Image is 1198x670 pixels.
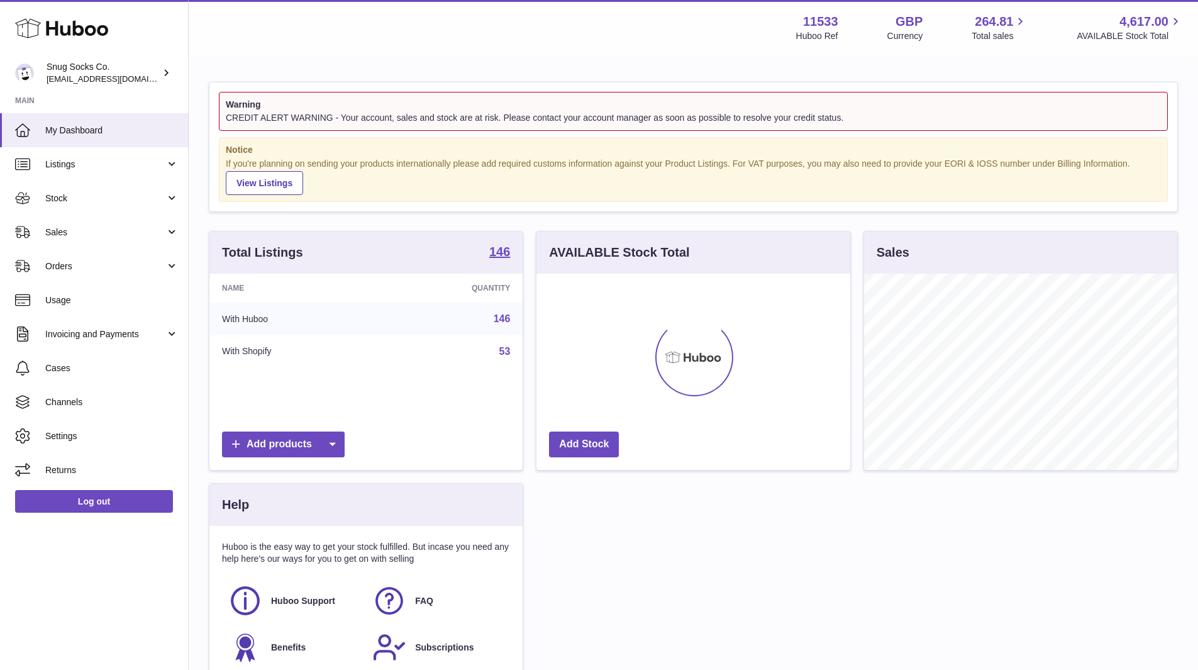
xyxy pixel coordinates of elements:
span: Orders [45,260,165,272]
span: Benefits [271,642,306,654]
span: My Dashboard [45,125,179,137]
th: Quantity [379,274,523,303]
div: CREDIT ALERT WARNING - Your account, sales and stock are at risk. Please contact your account man... [226,112,1161,124]
a: 53 [499,346,511,357]
span: Returns [45,464,179,476]
span: Channels [45,396,179,408]
a: 146 [489,245,510,260]
strong: GBP [896,13,923,30]
span: Listings [45,159,165,170]
a: FAQ [372,584,504,618]
a: View Listings [226,171,303,195]
a: Benefits [228,630,360,664]
span: Usage [45,294,179,306]
img: info@snugsocks.co.uk [15,64,34,82]
span: Total sales [972,30,1028,42]
p: Huboo is the easy way to get your stock fulfilled. But incase you need any help here's our ways f... [222,541,510,565]
span: Stock [45,193,165,204]
a: Subscriptions [372,630,504,664]
span: Invoicing and Payments [45,328,165,340]
div: If you're planning on sending your products internationally please add required customs informati... [226,158,1161,196]
td: With Shopify [209,335,379,368]
span: FAQ [415,595,433,607]
span: Sales [45,226,165,238]
strong: Notice [226,144,1161,156]
h3: Total Listings [222,244,303,261]
div: Huboo Ref [796,30,838,42]
strong: 11533 [803,13,838,30]
strong: Warning [226,99,1161,111]
span: Cases [45,362,179,374]
span: Settings [45,430,179,442]
a: Log out [15,490,173,513]
a: 264.81 Total sales [972,13,1028,42]
span: AVAILABLE Stock Total [1077,30,1183,42]
td: With Huboo [209,303,379,335]
a: Add products [222,432,345,457]
span: Huboo Support [271,595,335,607]
a: Huboo Support [228,584,360,618]
a: 146 [494,313,511,324]
h3: Sales [877,244,909,261]
h3: AVAILABLE Stock Total [549,244,689,261]
span: 4,617.00 [1119,13,1168,30]
div: Currency [887,30,923,42]
span: 264.81 [975,13,1013,30]
th: Name [209,274,379,303]
div: Snug Socks Co. [47,61,160,85]
span: [EMAIL_ADDRESS][DOMAIN_NAME] [47,74,185,84]
a: Add Stock [549,432,619,457]
strong: 146 [489,245,510,258]
a: 4,617.00 AVAILABLE Stock Total [1077,13,1183,42]
span: Subscriptions [415,642,474,654]
h3: Help [222,496,249,513]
